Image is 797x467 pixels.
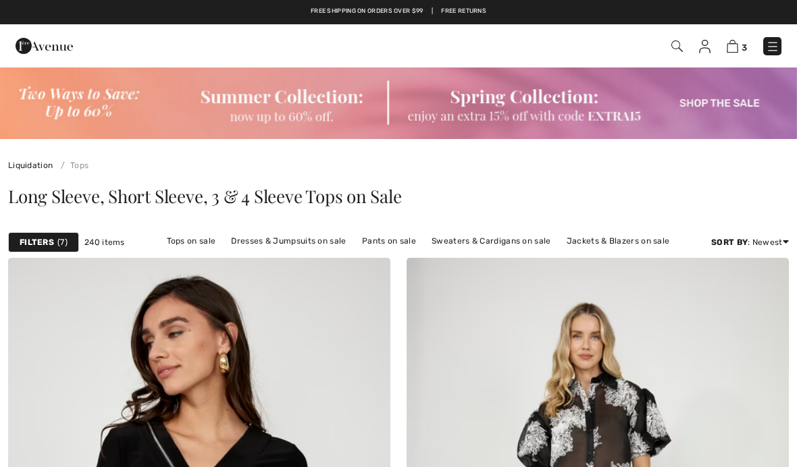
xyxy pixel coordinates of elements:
a: Tops on sale [160,232,223,250]
a: Dresses & Jumpsuits on sale [224,232,353,250]
a: Skirts on sale [340,250,407,267]
a: Tops [55,161,89,170]
span: 240 items [84,236,125,248]
a: Liquidation [8,161,53,170]
span: Long Sleeve, Short Sleeve, 3 & 4 Sleeve Tops on Sale [8,184,402,208]
a: 1ère Avenue [16,38,73,51]
span: 7 [57,236,68,248]
a: Pants on sale [355,232,423,250]
img: 1ère Avenue [16,32,73,59]
a: Jackets & Blazers on sale [560,232,677,250]
a: 3 [727,38,747,54]
img: Search [671,40,683,52]
a: Sweaters & Cardigans on sale [425,232,557,250]
img: My Info [699,40,711,53]
span: 3 [742,43,747,53]
a: Free Returns [441,7,486,16]
a: Outerwear on sale [409,250,496,267]
img: Shopping Bag [727,40,738,53]
strong: Filters [20,236,54,248]
span: | [432,7,433,16]
img: Menu [766,40,779,53]
a: Free shipping on orders over $99 [311,7,423,16]
div: : Newest [711,236,789,248]
strong: Sort By [711,238,748,247]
